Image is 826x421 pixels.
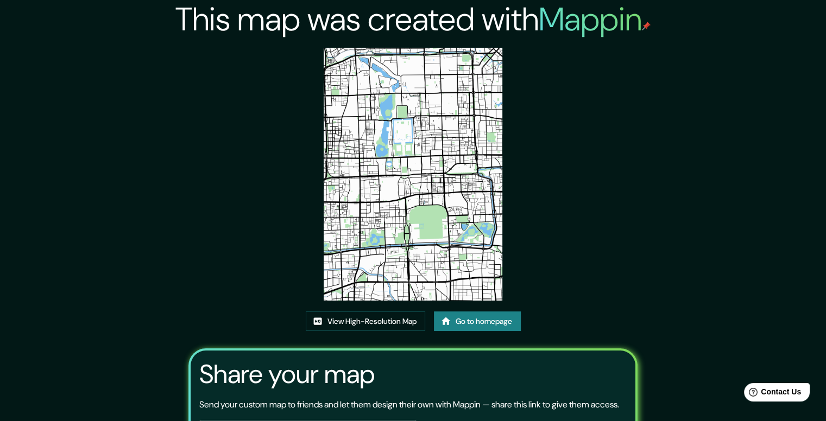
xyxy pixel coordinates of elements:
img: created-map [324,48,502,301]
p: Send your custom map to friends and let them design their own with Mappin — share this link to gi... [199,398,619,411]
img: mappin-pin [642,22,651,30]
a: Go to homepage [434,311,521,331]
h3: Share your map [199,359,375,390]
iframe: Help widget launcher [729,379,814,409]
a: View High-Resolution Map [306,311,425,331]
